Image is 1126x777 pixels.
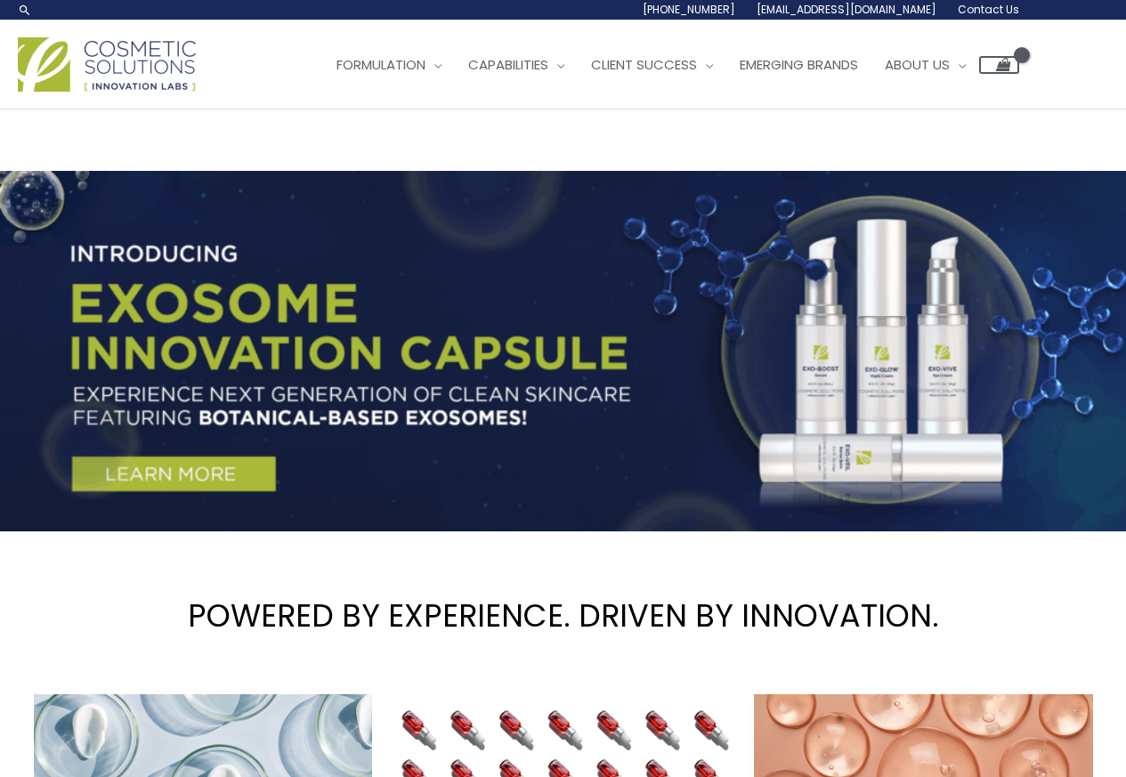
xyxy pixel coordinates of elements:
a: Formulation [323,38,455,92]
span: About Us [885,55,950,74]
span: [EMAIL_ADDRESS][DOMAIN_NAME] [757,2,936,17]
span: Emerging Brands [740,55,858,74]
span: Capabilities [468,55,548,74]
a: View Shopping Cart, empty [979,56,1019,74]
a: Search icon link [18,3,32,17]
a: Client Success [578,38,726,92]
span: [PHONE_NUMBER] [643,2,735,17]
a: About Us [871,38,979,92]
span: Client Success [591,55,697,74]
nav: Site Navigation [310,38,1019,92]
a: Emerging Brands [726,38,871,92]
span: Formulation [336,55,425,74]
a: Capabilities [455,38,578,92]
img: Cosmetic Solutions Logo [18,37,196,92]
span: Contact Us [958,2,1019,17]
